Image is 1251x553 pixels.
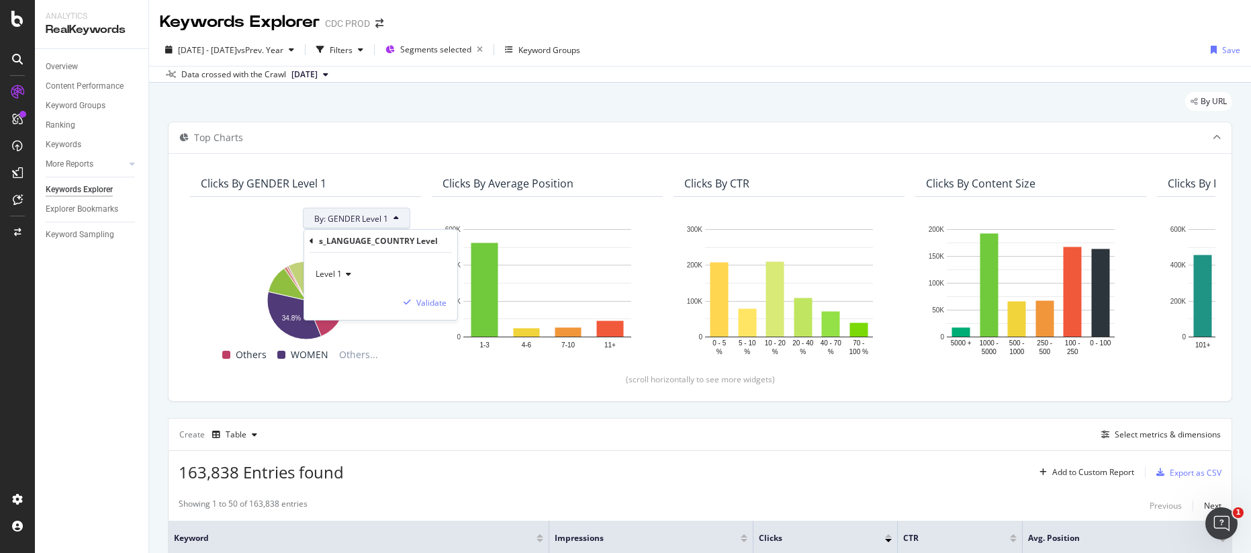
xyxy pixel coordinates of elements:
[226,431,246,439] div: Table
[982,348,997,355] text: 5000
[1009,339,1025,347] text: 500 -
[46,183,139,197] a: Keywords Explorer
[684,177,749,190] div: Clicks By CTR
[286,67,334,83] button: [DATE]
[1065,339,1080,347] text: 100 -
[792,339,814,347] text: 20 - 40
[951,339,972,347] text: 5000 +
[46,118,75,132] div: Ranking
[160,39,299,60] button: [DATE] - [DATE]vsPrev. Year
[46,202,139,216] a: Explorer Bookmarks
[849,348,868,355] text: 100 %
[1170,467,1221,478] div: Export as CSV
[443,222,652,357] div: A chart.
[46,60,78,74] div: Overview
[739,339,756,347] text: 5 - 10
[443,177,573,190] div: Clicks By Average Position
[303,208,410,229] button: By: GENDER Level 1
[929,280,945,287] text: 100K
[1233,507,1244,518] span: 1
[687,226,703,233] text: 300K
[479,341,490,349] text: 1-3
[821,339,842,347] text: 40 - 70
[1170,262,1187,269] text: 400K
[325,17,370,30] div: CDC PROD
[201,177,326,190] div: Clicks By GENDER Level 1
[561,341,575,349] text: 7-10
[236,347,267,363] span: Others
[46,183,113,197] div: Keywords Explorer
[940,333,944,341] text: 0
[1182,333,1186,341] text: 0
[457,333,461,341] text: 0
[772,348,778,355] text: %
[1170,226,1187,233] text: 600K
[687,262,703,269] text: 200K
[929,253,945,260] text: 150K
[201,255,410,341] svg: A chart.
[712,339,726,347] text: 0 - 5
[929,226,945,233] text: 200K
[716,348,723,355] text: %
[926,177,1035,190] div: Clicks By Content Size
[237,44,283,56] span: vs Prev. Year
[1037,339,1052,347] text: 250 -
[46,11,138,22] div: Analytics
[311,39,369,60] button: Filters
[380,39,488,60] button: Segments selected
[291,347,328,363] span: WOMEN
[179,424,263,445] div: Create
[555,532,721,544] span: Impressions
[46,157,126,171] a: More Reports
[522,341,532,349] text: 4-6
[1028,532,1199,544] span: Avg. Position
[46,202,118,216] div: Explorer Bookmarks
[1034,462,1134,483] button: Add to Custom Report
[1205,507,1238,540] iframe: Intercom live chat
[765,339,786,347] text: 10 - 20
[1090,339,1111,347] text: 0 - 100
[46,228,139,242] a: Keyword Sampling
[1201,97,1227,105] span: By URL
[46,138,139,152] a: Keywords
[46,99,105,113] div: Keyword Groups
[46,99,139,113] a: Keyword Groups
[684,222,894,357] svg: A chart.
[46,22,138,38] div: RealKeywords
[46,138,81,152] div: Keywords
[853,339,864,347] text: 70 -
[291,69,318,81] span: 2025 Aug. 15th
[500,39,586,60] button: Keyword Groups
[1150,500,1182,511] div: Previous
[179,498,308,514] div: Showing 1 to 50 of 163,838 entries
[1195,341,1211,349] text: 101+
[926,222,1136,357] svg: A chart.
[518,44,580,56] div: Keyword Groups
[698,333,702,341] text: 0
[160,11,320,34] div: Keywords Explorer
[46,118,139,132] a: Ranking
[1205,39,1240,60] button: Save
[46,157,93,171] div: More Reports
[282,314,301,322] text: 34.8%
[445,226,461,233] text: 600K
[46,79,124,93] div: Content Performance
[398,296,447,309] button: Validate
[400,44,471,55] span: Segments selected
[932,306,944,314] text: 50K
[828,348,834,355] text: %
[178,44,237,56] span: [DATE] - [DATE]
[1204,500,1221,511] div: Next
[1039,348,1050,355] text: 500
[1052,468,1134,476] div: Add to Custom Report
[980,339,999,347] text: 1000 -
[1204,498,1221,514] button: Next
[330,44,353,56] div: Filters
[416,297,447,308] div: Validate
[744,348,750,355] text: %
[319,235,438,247] div: s_LANGUAGE_COUNTRY Level
[46,79,139,93] a: Content Performance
